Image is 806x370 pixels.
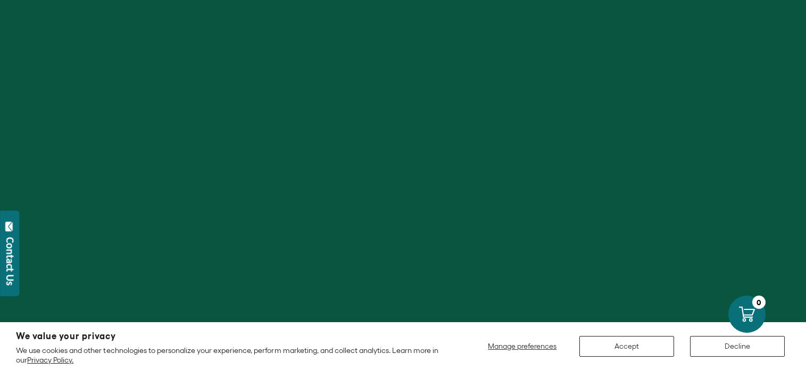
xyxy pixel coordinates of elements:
p: We use cookies and other technologies to personalize your experience, perform marketing, and coll... [16,346,443,365]
div: 0 [752,296,766,309]
span: Manage preferences [488,342,556,350]
button: Accept [579,336,674,357]
h2: We value your privacy [16,332,443,341]
a: Privacy Policy. [27,356,73,364]
div: Contact Us [5,237,15,285]
button: Decline [690,336,785,357]
button: Manage preferences [481,336,563,357]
